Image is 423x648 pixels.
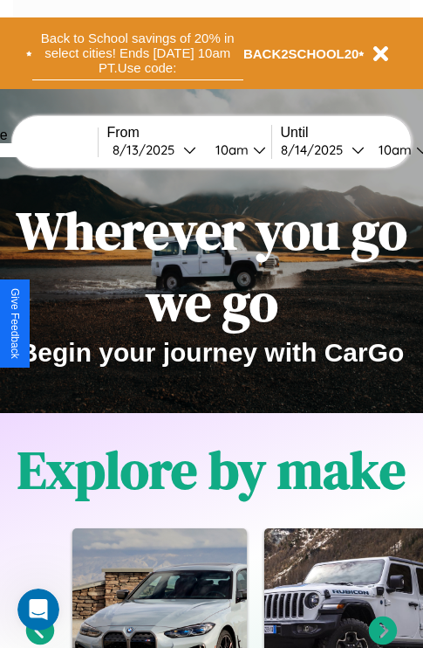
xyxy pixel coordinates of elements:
[17,434,406,506] h1: Explore by make
[281,141,351,158] div: 8 / 14 / 2025
[201,141,271,159] button: 10am
[107,141,201,159] button: 8/13/2025
[370,141,416,158] div: 10am
[243,46,359,61] b: BACK2SCHOOL20
[107,125,271,141] label: From
[9,288,21,359] div: Give Feedback
[17,589,59,631] iframe: Intercom live chat
[207,141,253,158] div: 10am
[113,141,183,158] div: 8 / 13 / 2025
[32,26,243,80] button: Back to School savings of 20% in select cities! Ends [DATE] 10am PT.Use code:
